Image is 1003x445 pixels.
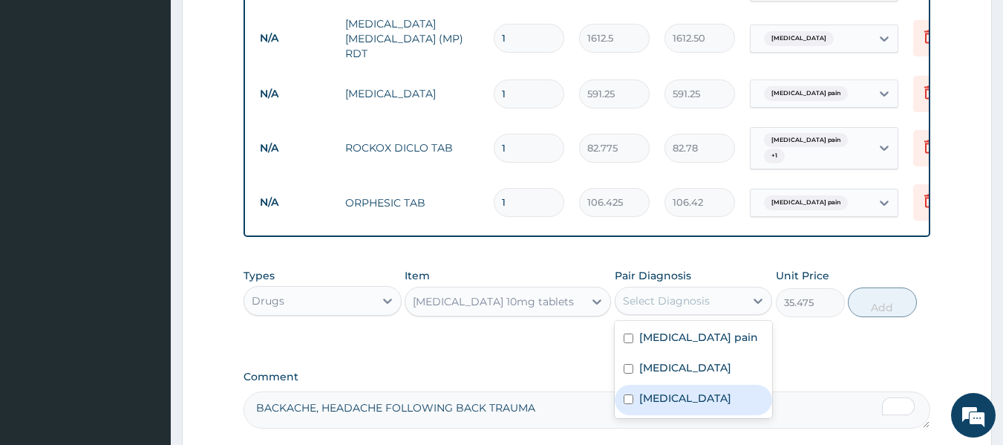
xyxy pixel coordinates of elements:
[252,293,284,308] div: Drugs
[764,149,785,163] span: + 1
[244,270,275,282] label: Types
[405,268,430,283] label: Item
[252,134,338,162] td: N/A
[639,360,731,375] label: [MEDICAL_DATA]
[244,371,931,383] label: Comment
[764,86,848,101] span: [MEDICAL_DATA] pain
[244,392,931,429] textarea: To enrich screen reader interactions, please activate Accessibility in Grammarly extension settings
[86,130,205,280] span: We're online!
[338,188,486,218] td: ORPHESIC TAB
[7,291,283,343] textarea: Type your message and hit 'Enter'
[615,268,691,283] label: Pair Diagnosis
[252,189,338,216] td: N/A
[244,7,279,43] div: Minimize live chat window
[413,294,574,309] div: [MEDICAL_DATA] 10mg tablets
[639,330,758,345] label: [MEDICAL_DATA] pain
[764,133,848,148] span: [MEDICAL_DATA] pain
[776,268,829,283] label: Unit Price
[764,31,834,46] span: [MEDICAL_DATA]
[338,133,486,163] td: ROCKOX DICLO TAB
[623,293,710,308] div: Select Diagnosis
[338,9,486,68] td: [MEDICAL_DATA] [MEDICAL_DATA] (MP) RDT
[639,391,731,406] label: [MEDICAL_DATA]
[252,25,338,52] td: N/A
[338,79,486,108] td: [MEDICAL_DATA]
[77,83,249,103] div: Chat with us now
[27,74,60,111] img: d_794563401_company_1708531726252_794563401
[764,195,848,210] span: [MEDICAL_DATA] pain
[848,288,917,317] button: Add
[252,80,338,108] td: N/A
